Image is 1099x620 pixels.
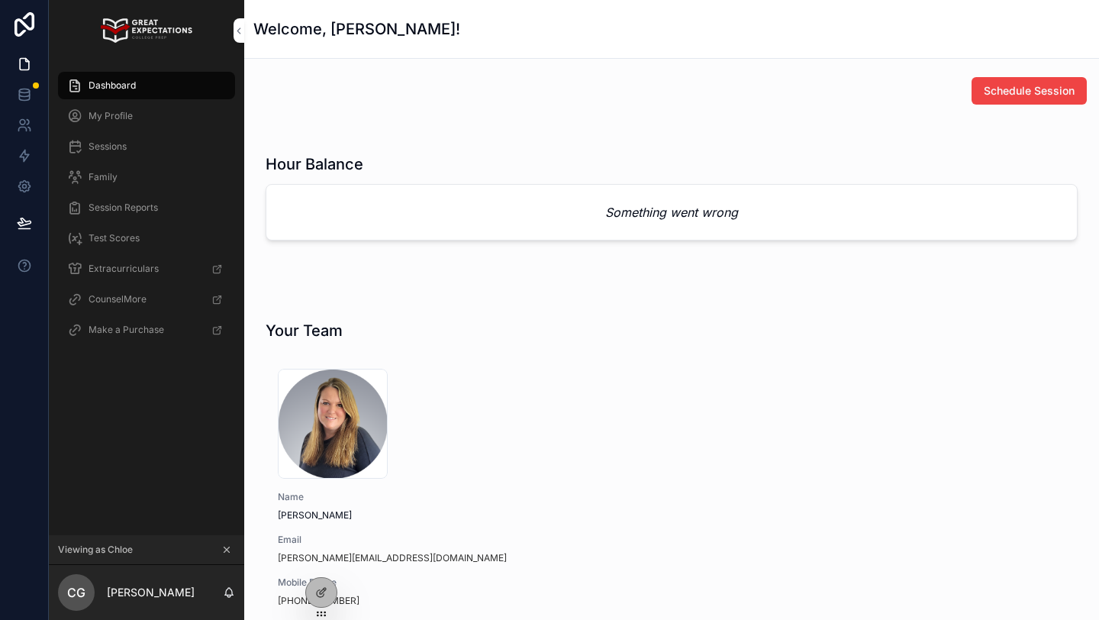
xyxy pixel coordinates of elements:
span: Dashboard [89,79,136,92]
a: Test Scores [58,224,235,252]
div: scrollable content [49,61,244,363]
span: Viewing as Chloe [58,544,133,556]
span: Session Reports [89,202,158,214]
span: Schedule Session [984,83,1075,98]
a: [PERSON_NAME][EMAIL_ADDRESS][DOMAIN_NAME] [278,552,507,564]
span: CounselMore [89,293,147,305]
span: [PERSON_NAME] [278,509,546,522]
a: My Profile [58,102,235,130]
a: Family [58,163,235,191]
h1: Welcome, [PERSON_NAME]! [253,18,460,40]
a: Session Reports [58,194,235,221]
a: CounselMore [58,286,235,313]
p: [PERSON_NAME] [107,585,195,600]
h1: Hour Balance [266,153,363,175]
a: [PHONE_NUMBER] [278,595,359,607]
a: Dashboard [58,72,235,99]
span: Sessions [89,140,127,153]
span: My Profile [89,110,133,122]
button: Schedule Session [972,77,1087,105]
h1: Your Team [266,320,343,341]
span: Family [89,171,118,183]
span: Extracurriculars [89,263,159,275]
a: Sessions [58,133,235,160]
span: Make a Purchase [89,324,164,336]
img: App logo [101,18,192,43]
span: CG [67,583,85,602]
span: Email [278,534,546,546]
span: Test Scores [89,232,140,244]
em: Something went wrong [605,203,738,221]
a: Extracurriculars [58,255,235,283]
a: Make a Purchase [58,316,235,344]
span: Name [278,491,546,503]
span: Mobile Phone [278,576,546,589]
